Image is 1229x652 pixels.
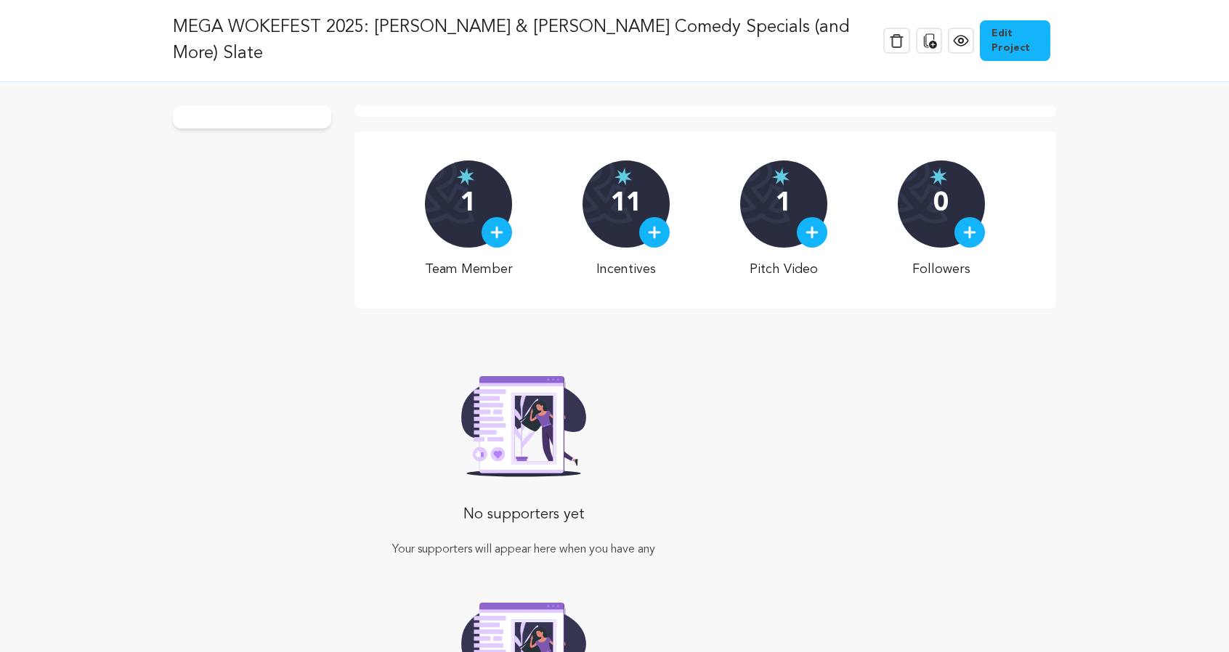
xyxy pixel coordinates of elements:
[740,259,828,280] p: Pitch Video
[349,541,699,558] p: Your supporters will appear here when you have any
[425,259,513,280] p: Team Member
[349,500,699,529] p: No supporters yet
[611,190,641,219] p: 11
[461,190,476,219] p: 1
[933,190,949,219] p: 0
[806,226,819,239] img: plus.svg
[963,226,976,239] img: plus.svg
[776,190,791,219] p: 1
[173,15,883,67] p: MEGA WOKEFEST 2025: [PERSON_NAME] & [PERSON_NAME] Comedy Specials (and More) Slate
[450,367,598,477] img: Seed&Spark Rafiki Image
[583,259,670,280] p: Incentives
[490,226,503,239] img: plus.svg
[980,20,1050,61] a: Edit Project
[898,259,986,280] p: Followers
[648,226,661,239] img: plus.svg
